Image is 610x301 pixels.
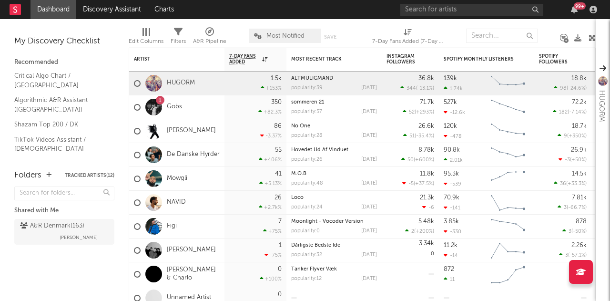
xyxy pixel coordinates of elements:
[14,119,105,130] a: Shazam Top 200 / DK
[372,36,444,47] div: 7-Day Fans Added (7-Day Fans Added)
[487,95,529,119] svg: Chart title
[275,147,282,153] div: 55
[291,243,377,248] div: Dårligste Bedste Idé
[361,109,377,114] div: [DATE]
[60,232,98,243] span: [PERSON_NAME]
[444,181,461,187] div: -539
[444,218,459,225] div: 3.85k
[65,173,114,178] button: Tracked Artists(12)
[291,124,377,129] div: No One
[416,110,433,115] span: +293 %
[559,252,587,258] div: ( )
[418,147,434,153] div: 8.78k
[403,133,434,139] div: ( )
[275,171,282,177] div: 41
[291,100,324,105] a: sommeren 21
[562,228,587,234] div: ( )
[572,195,587,201] div: 7.81k
[263,228,282,234] div: +75 %
[278,218,282,225] div: 7
[386,53,420,65] div: Instagram Followers
[261,85,282,91] div: +153 %
[568,205,585,210] span: -66.7 %
[571,147,587,153] div: 26.9k
[14,57,114,68] div: Recommended
[444,133,462,139] div: -478
[444,147,460,153] div: 90.8k
[291,276,322,281] div: popularity: 12
[572,99,587,105] div: 72.2k
[572,123,587,129] div: 18.7k
[487,72,529,95] svg: Chart title
[171,24,186,52] div: Filters
[576,218,587,225] div: 878
[291,124,310,129] a: No One
[571,6,578,13] button: 99+
[278,291,282,298] div: 0
[134,56,205,62] div: Artist
[444,75,457,82] div: 139k
[444,228,461,235] div: -330
[416,229,433,234] span: +200 %
[278,266,282,272] div: 0
[444,171,459,177] div: 95.3k
[291,219,364,224] a: Moonlight - Vocoder Version
[487,143,529,167] svg: Chart title
[193,24,226,52] div: A&R Pipeline
[539,262,587,286] div: 0
[487,191,529,215] svg: Chart title
[554,85,587,91] div: ( )
[574,2,586,10] div: 99 +
[167,79,195,87] a: HUGORM
[14,135,105,154] a: TikTok Videos Assistant / [DEMOGRAPHIC_DATA]
[408,181,414,187] span: -5
[229,53,260,65] span: 7-Day Fans Added
[264,252,282,258] div: -75 %
[568,181,585,187] span: +33.3 %
[14,71,105,90] a: Critical Algo Chart / [GEOGRAPHIC_DATA]
[420,195,434,201] div: 21.3k
[444,252,458,259] div: -14
[291,147,377,153] div: Hovedet Ud Af Vinduet
[560,181,566,187] span: 36
[407,86,416,91] span: 344
[411,229,414,234] span: 2
[444,205,460,211] div: -141
[14,205,114,217] div: Shared with Me
[291,195,377,200] div: Loco
[418,75,434,82] div: 36.8k
[400,85,434,91] div: ( )
[291,171,306,176] a: M.O.B
[291,181,323,186] div: popularity: 48
[487,119,529,143] svg: Chart title
[418,218,434,225] div: 5.48k
[274,123,282,129] div: 86
[444,85,463,92] div: 1.74k
[558,133,587,139] div: ( )
[487,239,529,262] svg: Chart title
[558,204,587,210] div: ( )
[361,157,377,162] div: [DATE]
[324,34,336,40] button: Save
[271,99,282,105] div: 350
[167,266,220,282] a: [PERSON_NAME] & Charlo
[14,36,114,47] div: My Discovery Checklist
[260,276,282,282] div: +100 %
[291,85,323,91] div: popularity: 39
[291,205,323,210] div: popularity: 24
[20,220,84,232] div: A&R Denmark ( 163 )
[291,171,377,176] div: M.O.B
[372,24,444,52] div: 7-Day Fans Added (7-Day Fans Added)
[402,180,434,187] div: ( )
[291,195,304,200] a: Loco
[420,99,434,105] div: 71.7k
[274,195,282,201] div: 26
[259,156,282,163] div: +406 %
[14,170,41,181] div: Folders
[14,95,105,114] a: Algorithmic A&R Assistant ([GEOGRAPHIC_DATA])
[407,157,414,163] span: 50
[444,123,457,129] div: 120k
[291,76,333,81] a: ALTMULIGMAND
[444,99,457,105] div: 527k
[291,56,363,62] div: Most Recent Track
